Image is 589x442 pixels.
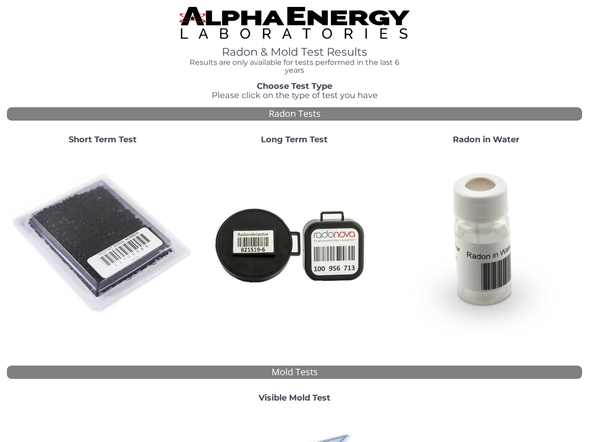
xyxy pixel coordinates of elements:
strong: Radon in Water [453,134,520,145]
strong: Visible Mold Test [259,393,330,403]
img: RadoninWater.jpg [394,152,578,337]
img: TightCrop.jpg [179,7,410,39]
strong: Long Term Test [261,134,328,145]
img: ShortTerm.jpg [11,152,195,337]
div: Radon Tests [7,107,582,121]
span: Please click on the type of test you have [212,90,378,100]
h1: Radon & Mold Test Results [179,46,410,58]
img: Radtrak2vsRadtrak3.jpg [202,152,387,337]
strong: Choose Test Type [257,81,332,91]
strong: Short Term Test [69,134,137,145]
div: Please wait a moment while we check the status of your test [235,12,357,28]
h4: Results are only available for tests performed in the last 6 years [179,58,410,75]
div: Mold Tests [7,366,582,379]
div: Please Wait [235,5,357,12]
